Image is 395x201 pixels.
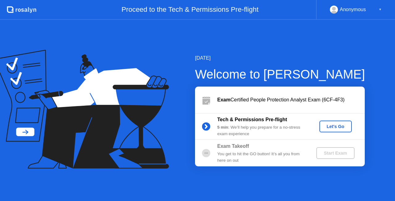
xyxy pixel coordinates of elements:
b: 5 min [217,125,228,130]
div: Let's Go [322,124,349,129]
b: Exam Takeoff [217,143,249,149]
button: Start Exam [316,147,354,159]
div: Start Exam [319,151,352,156]
div: Welcome to [PERSON_NAME] [195,65,365,83]
div: [DATE] [195,54,365,62]
b: Exam [217,97,231,102]
div: You get to hit the GO button! It’s all you from here on out [217,151,306,164]
button: Let's Go [319,121,352,132]
div: ▼ [379,6,382,14]
div: : We’ll help you prepare for a no-stress exam experience [217,124,306,137]
div: Anonymous [340,6,366,14]
div: Certified People Protection Analyst Exam (6CF-4F3) [217,96,365,104]
b: Tech & Permissions Pre-flight [217,117,287,122]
